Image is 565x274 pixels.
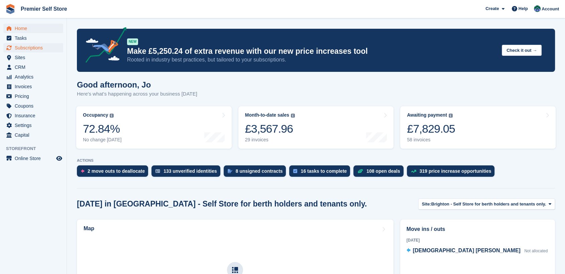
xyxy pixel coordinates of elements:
div: £7,829.05 [407,122,455,136]
span: Analytics [15,72,55,82]
h2: [DATE] in [GEOGRAPHIC_DATA] - Self Store for berth holders and tenants only. [77,199,367,209]
img: move_outs_to_deallocate_icon-f764333ba52eb49d3ac5e1228854f67142a1ed5810a6f6cc68b1a99e826820c5.svg [81,169,84,173]
span: Site: [422,201,431,208]
span: Create [485,5,499,12]
span: Capital [15,130,55,140]
p: Here's what's happening across your business [DATE] [77,90,197,98]
a: menu [3,121,63,130]
a: menu [3,53,63,62]
span: Pricing [15,92,55,101]
a: menu [3,82,63,91]
img: price-adjustments-announcement-icon-8257ccfd72463d97f412b2fc003d46551f7dbcb40ab6d574587a9cd5c0d94... [80,27,127,65]
div: 319 price increase opportunities [420,168,491,174]
span: [DEMOGRAPHIC_DATA] [PERSON_NAME] [413,248,521,253]
div: 58 invoices [407,137,455,143]
div: 16 tasks to complete [301,168,347,174]
span: Online Store [15,154,55,163]
img: Jo Granger [534,5,541,12]
div: 72.84% [83,122,122,136]
div: 108 open deals [366,168,400,174]
h1: Good afternoon, Jo [77,80,197,89]
span: Account [542,6,559,12]
span: Subscriptions [15,43,55,52]
img: contract_signature_icon-13c848040528278c33f63329250d36e43548de30e8caae1d1a13099fd9432cc5.svg [228,169,232,173]
span: Sites [15,53,55,62]
a: Premier Self Store [18,3,70,14]
img: task-75834270c22a3079a89374b754ae025e5fb1db73e45f91037f5363f120a921f8.svg [293,169,297,173]
span: Coupons [15,101,55,111]
button: Check it out → [502,45,542,56]
div: No change [DATE] [83,137,122,143]
a: Occupancy 72.84% No change [DATE] [76,106,232,149]
img: deal-1b604bf984904fb50ccaf53a9ad4b4a5d6e5aea283cecdc64d6e3604feb123c2.svg [357,169,363,173]
div: 8 unsigned contracts [236,168,283,174]
div: NEW [127,38,138,45]
div: 2 move outs to deallocate [88,168,145,174]
a: Preview store [55,154,63,162]
a: 8 unsigned contracts [224,165,290,180]
a: menu [3,130,63,140]
div: 29 invoices [245,137,295,143]
img: icon-info-grey-7440780725fd019a000dd9b08b2336e03edf1995a4989e88bcd33f0948082b44.svg [291,114,295,118]
a: 319 price increase opportunities [407,165,498,180]
span: Settings [15,121,55,130]
a: menu [3,24,63,33]
img: price_increase_opportunities-93ffe204e8149a01c8c9dc8f82e8f89637d9d84a8eef4429ea346261dce0b2c0.svg [411,170,416,173]
a: menu [3,72,63,82]
span: CRM [15,62,55,72]
a: menu [3,43,63,52]
a: 2 move outs to deallocate [77,165,151,180]
h2: Move ins / outs [407,225,549,233]
a: Month-to-date sales £3,567.96 29 invoices [238,106,394,149]
div: £3,567.96 [245,122,295,136]
span: Insurance [15,111,55,120]
span: Brighton - Self Store for berth holders and tenants only. [431,201,546,208]
a: 133 unverified identities [151,165,224,180]
a: menu [3,101,63,111]
img: map-icn-33ee37083ee616e46c38cad1a60f524a97daa1e2b2c8c0bc3eb3415660979fc1.svg [232,267,238,273]
button: Site: Brighton - Self Store for berth holders and tenants only. [418,198,555,210]
img: icon-info-grey-7440780725fd019a000dd9b08b2336e03edf1995a4989e88bcd33f0948082b44.svg [110,114,114,118]
div: Month-to-date sales [245,112,289,118]
p: Rooted in industry best practices, but tailored to your subscriptions. [127,56,496,63]
a: 108 open deals [353,165,407,180]
a: menu [3,92,63,101]
img: icon-info-grey-7440780725fd019a000dd9b08b2336e03edf1995a4989e88bcd33f0948082b44.svg [449,114,453,118]
a: menu [3,111,63,120]
a: menu [3,33,63,43]
div: Awaiting payment [407,112,447,118]
span: Invoices [15,82,55,91]
a: Awaiting payment £7,829.05 58 invoices [400,106,556,149]
span: Home [15,24,55,33]
img: verify_identity-adf6edd0f0f0b5bbfe63781bf79b02c33cf7c696d77639b501bdc392416b5a36.svg [155,169,160,173]
img: stora-icon-8386f47178a22dfd0bd8f6a31ec36ba5ce8667c1dd55bd0f319d3a0aa187defe.svg [5,4,15,14]
p: Make £5,250.24 of extra revenue with our new price increases tool [127,46,496,56]
a: menu [3,154,63,163]
span: Storefront [6,145,67,152]
p: ACTIONS [77,158,555,163]
div: Occupancy [83,112,108,118]
div: [DATE] [407,237,549,243]
span: Help [519,5,528,12]
h2: Map [84,226,94,232]
div: 133 unverified identities [163,168,217,174]
span: Not allocated [524,249,548,253]
a: 16 tasks to complete [289,165,353,180]
span: Tasks [15,33,55,43]
a: menu [3,62,63,72]
a: [DEMOGRAPHIC_DATA] [PERSON_NAME] Not allocated [407,247,548,255]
